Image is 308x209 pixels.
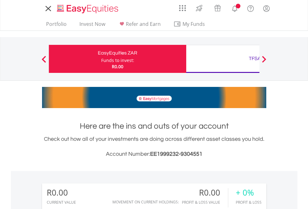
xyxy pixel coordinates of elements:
div: Profit & Loss [236,200,262,204]
div: + 0% [236,188,262,197]
a: Vouchers [208,2,227,13]
div: Profit & Loss Value [182,200,228,204]
a: AppsGrid [175,2,190,12]
a: My Profile [258,2,274,15]
a: Refer and Earn [116,21,163,31]
div: EasyEquities ZAR [53,49,182,57]
span: EE1999232-9304551 [150,151,202,157]
img: EasyEquities_Logo.png [56,4,121,14]
a: Invest Now [77,21,108,31]
div: R0.00 [47,188,76,197]
span: Refer and Earn [126,21,161,27]
div: R0.00 [182,188,228,197]
button: Next [258,59,270,65]
div: Movement on Current Holdings: [112,200,179,204]
img: EasyMortage Promotion Banner [42,87,266,108]
a: Portfolio [44,21,69,31]
button: Previous [38,59,50,65]
h1: Here are the ins and outs of your account [42,121,266,132]
div: CURRENT VALUE [47,200,76,204]
a: Notifications [227,2,243,14]
img: grid-menu-icon.svg [179,5,186,12]
span: My Funds [173,20,214,28]
h3: Account Number: [42,150,266,159]
span: R0.00 [112,64,123,69]
img: thrive-v2.svg [194,3,204,13]
div: Funds to invest: [101,57,134,64]
a: Home page [54,2,121,14]
a: FAQ's and Support [243,2,258,14]
div: Check out how all of your investments are doing across different asset classes you hold. [42,135,266,159]
img: vouchers-v2.svg [212,3,223,13]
